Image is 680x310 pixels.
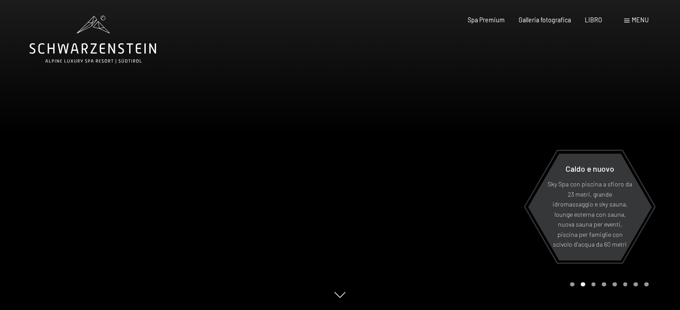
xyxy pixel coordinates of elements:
div: Pagina 4 del carosello [602,282,606,287]
font: Sky Spa con piscina a sfioro da 23 metri, grande idromassaggio e sky sauna, lounge esterna con sa... [548,180,632,248]
div: Pagina 3 della giostra [591,282,596,287]
div: Pagina 5 della giostra [612,282,617,287]
a: Spa Premium [468,16,505,24]
div: Carousel Page 1 [570,282,574,287]
div: Carosello Pagina 7 [634,282,638,287]
div: Pagina 8 della giostra [644,282,649,287]
div: Pagina 6 della giostra [623,282,628,287]
div: Paginazione carosello [567,282,648,287]
a: LIBRO [585,16,602,24]
font: menu [632,16,649,24]
font: Caldo e nuovo [566,164,614,174]
a: Galleria fotografica [519,16,571,24]
a: Caldo e nuovo Sky Spa con piscina a sfioro da 23 metri, grande idromassaggio e sky sauna, lounge ... [528,153,652,261]
div: Carousel Page 2 (Current Slide) [581,282,585,287]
